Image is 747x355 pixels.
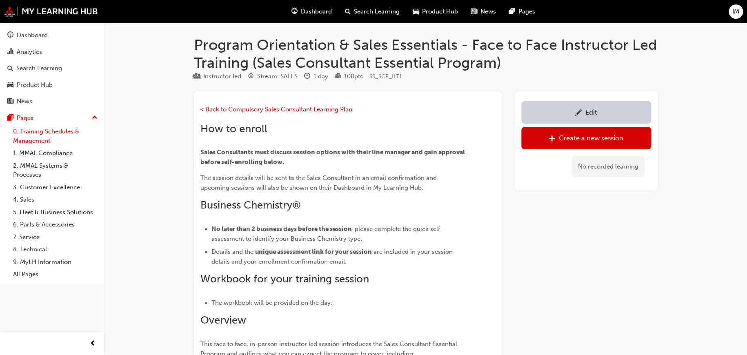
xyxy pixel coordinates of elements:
[10,256,101,268] a: 9. MyLH Information
[338,3,406,20] a: search-iconSearch Learning
[575,109,582,118] span: pencil-icon
[7,115,13,122] span: pages-icon
[10,160,101,181] a: 2. MMAL Systems & Processes
[10,243,101,256] a: 8. Technical
[200,199,301,211] span: Business Chemistry®
[521,127,651,149] a: Create a new session
[17,97,32,106] div: News
[345,7,351,17] span: search-icon
[3,28,101,43] a: Dashboard
[92,113,98,123] span: up-icon
[7,98,13,105] span: news-icon
[422,7,458,16] span: Product Hub
[200,273,369,285] span: Workbook for your training session
[257,72,298,81] div: Stream: SALES
[90,339,96,349] span: prev-icon
[572,156,645,177] div: No recorded learning
[3,61,101,76] a: Search Learning
[200,174,438,191] span: The session details will be sent to the Sales Consultant in an email confirmation and upcoming se...
[559,134,623,142] div: Create a new session
[509,7,515,17] span: pages-icon
[521,101,651,124] a: Edit
[200,314,246,326] span: Overview
[3,26,101,111] button: DashboardAnalyticsSearch LearningProduct HubNews
[211,225,353,233] span: No later than 2 business days before the session ​
[194,71,241,82] div: Type
[732,7,739,16] span: IM
[471,7,477,17] span: news-icon
[211,248,253,255] span: Details and the
[248,73,254,80] span: target-icon
[203,72,241,81] div: Instructor led
[211,299,332,306] span: The workbook will be provided on the day.
[248,71,298,82] div: Stream
[3,94,101,109] a: News
[3,44,101,60] a: Analytics
[304,71,328,82] div: Duration
[406,3,465,20] a: car-iconProduct Hub
[549,135,556,143] span: plus-icon
[518,7,535,16] span: Pages
[17,113,33,123] div: Pages
[465,3,502,20] a: news-iconNews
[344,72,363,81] div: 100 pts
[354,7,400,16] span: Search Learning
[17,31,48,40] div: Dashboard
[7,49,13,56] span: chart-icon
[502,3,542,20] a: pages-iconPages
[17,47,42,57] div: Analytics
[3,78,101,93] a: Product Hub
[285,3,338,20] a: guage-iconDashboard
[4,6,98,17] img: mmal
[255,248,372,255] span: unique assessment link for your session
[7,32,13,39] span: guage-icon
[304,73,310,80] span: clock-icon
[10,181,101,194] a: 3. Customer Excellence
[10,231,101,244] a: 7. Service
[200,149,466,166] span: Sales Consultants must discuss session options with their line manager and gain approval before s...
[369,73,402,80] span: Learning resource code
[3,111,101,126] button: Pages
[16,64,62,73] div: Search Learning
[17,80,53,90] div: Product Hub
[10,218,101,231] a: 6. Parts & Accessories
[7,65,13,72] span: search-icon
[585,108,597,116] div: Edit
[480,7,496,16] span: News
[335,73,341,80] span: podium-icon
[10,125,101,147] a: 0. Training Schedules & Management
[291,7,298,17] span: guage-icon
[729,4,743,19] button: IM
[301,7,332,16] span: Dashboard
[10,268,101,281] a: All Pages
[313,72,328,81] div: 1 day
[10,206,101,219] a: 5. Fleet & Business Solutions
[200,106,352,113] a: < Back to Compulsory Sales Consultant Learning Plan
[7,82,13,89] span: car-icon
[10,193,101,206] a: 4. Sales
[200,122,267,135] span: How to enroll
[335,71,363,82] div: Points
[10,147,101,160] a: 1. MMAL Compliance
[194,73,200,80] span: learningResourceType_INSTRUCTOR_LED-icon
[413,7,419,17] span: car-icon
[211,248,454,265] span: are included in your session details and your enrollment confirmation email.
[194,36,658,71] h1: Program Orientation & Sales Essentials - Face to Face Instructor Led Training (Sales Consultant E...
